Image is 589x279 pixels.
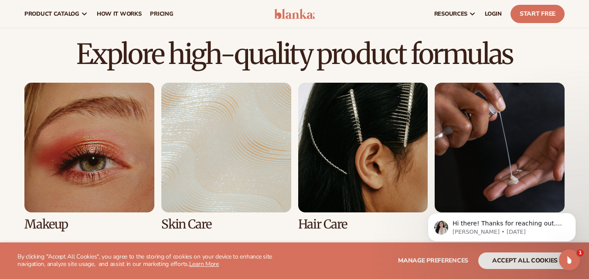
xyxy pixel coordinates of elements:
span: LOGIN [485,10,502,17]
div: 2 / 8 [161,83,291,231]
a: Learn More [189,260,219,268]
span: How It Works [97,10,142,17]
p: By clicking "Accept All Cookies", you agree to the storing of cookies on your device to enhance s... [17,253,291,268]
iframe: Intercom notifications message [415,195,589,255]
span: 1 [577,249,584,256]
a: Start Free [511,5,565,23]
span: pricing [150,10,173,17]
h3: Makeup [24,218,154,231]
h3: Skin Care [161,218,291,231]
span: Manage preferences [398,256,468,265]
h2: Explore high-quality product formulas [24,40,565,69]
div: 1 / 8 [24,83,154,231]
div: 3 / 8 [298,83,428,231]
iframe: Intercom live chat [559,249,580,270]
span: resources [434,10,467,17]
button: Manage preferences [398,252,468,269]
div: 4 / 8 [435,83,565,231]
h3: Hair Care [298,218,428,231]
span: product catalog [24,10,79,17]
button: accept all cookies [478,252,572,269]
img: logo [274,9,315,19]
